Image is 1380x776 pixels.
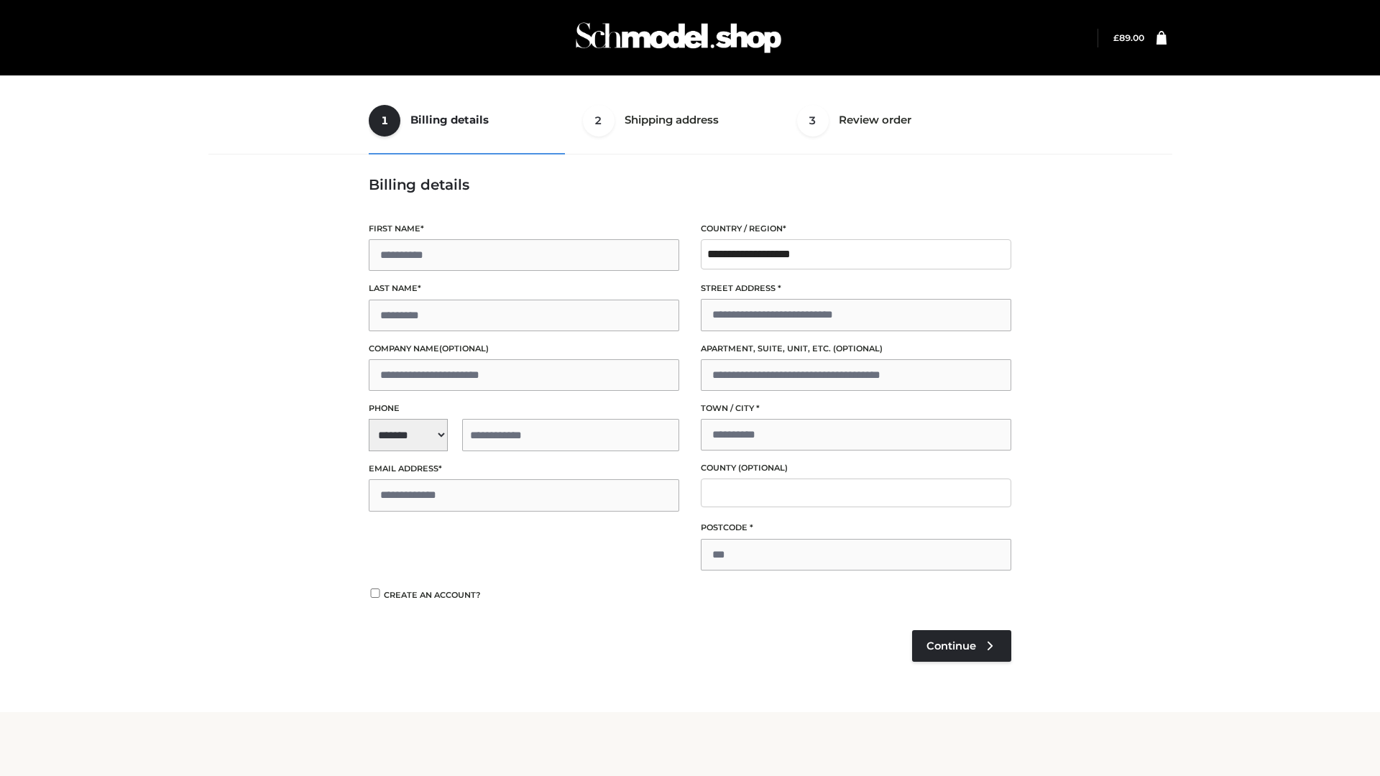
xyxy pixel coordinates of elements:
[912,630,1011,662] a: Continue
[1113,32,1144,43] a: £89.00
[701,342,1011,356] label: Apartment, suite, unit, etc.
[701,402,1011,415] label: Town / City
[833,343,883,354] span: (optional)
[384,590,481,600] span: Create an account?
[369,462,679,476] label: Email address
[369,402,679,415] label: Phone
[701,282,1011,295] label: Street address
[738,463,788,473] span: (optional)
[369,282,679,295] label: Last name
[369,588,382,598] input: Create an account?
[571,9,786,66] img: Schmodel Admin 964
[439,343,489,354] span: (optional)
[701,222,1011,236] label: Country / Region
[1113,32,1119,43] span: £
[1113,32,1144,43] bdi: 89.00
[701,461,1011,475] label: County
[369,176,1011,193] h3: Billing details
[369,222,679,236] label: First name
[926,639,976,652] span: Continue
[369,342,679,356] label: Company name
[701,521,1011,535] label: Postcode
